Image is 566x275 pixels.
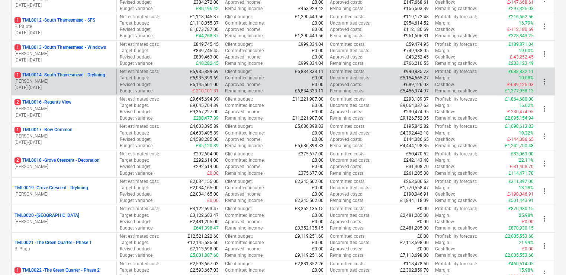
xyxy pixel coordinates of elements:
p: Remaining income : [225,143,264,149]
p: Budget variance : [120,170,153,177]
p: Remaining cashflow : [435,60,477,67]
p: [PERSON_NAME] [15,51,113,57]
p: TML0014 - South Thamesmead - Drylining [15,72,105,78]
div: 1TML0013 -South Thamesmead - Windows[PERSON_NAME][DATE]-[DATE] [15,44,113,63]
p: Uncommitted costs : [330,102,370,109]
p: £195,842.82 [403,123,429,130]
p: TML0016 - Regents View [15,99,71,105]
p: 19.32% [519,130,534,136]
p: Target budget : [120,20,149,26]
p: £999,334.04 [298,41,324,48]
p: Profitability forecast : [435,206,477,212]
p: Target budget : [120,102,149,109]
div: 2TML0016 -Regents View[PERSON_NAME][DATE]-[DATE] [15,99,113,118]
p: Committed costs : [330,178,366,185]
p: 10.08% [519,75,534,81]
p: Budget variance : [120,60,153,67]
p: £9,064,037.63 [400,102,429,109]
p: £-43,252.45 [510,54,534,60]
div: 1TML0014 -South Thamesmead - Drylining[PERSON_NAME][DATE]-[DATE] [15,72,113,91]
p: Profitability forecast : [435,96,477,102]
p: £0.00 [312,191,324,197]
p: Budget variance : [120,33,153,39]
p: £50,470.52 [406,151,429,157]
p: £1,118,045.37 [190,14,219,20]
p: £9,126,752.05 [400,115,429,121]
span: 1 [15,17,21,23]
p: Remaining cashflow : [435,143,477,149]
p: Cashflow : [435,54,455,60]
p: Approved income : [225,191,261,197]
p: Target budget : [120,130,149,136]
p: £288,477.39 [193,115,219,121]
p: Approved costs : [330,109,362,115]
p: £999,334.04 [298,60,324,67]
p: £190,046.91 [403,191,429,197]
p: Remaining costs : [330,88,364,94]
p: Committed costs : [330,41,366,48]
p: £6,834,333.11 [295,88,324,94]
p: TML0022 - The Green Quarter - Phase 2 [15,267,100,274]
p: [DATE] - [DATE] [15,2,113,9]
p: £2,034,155.00 [190,178,219,185]
p: £-190,046.91 [507,191,534,197]
p: Margin : [435,185,450,191]
p: Cashflow : [435,191,455,197]
p: Remaining costs : [330,197,364,204]
p: £688,832.11 [508,69,534,75]
p: Cashflow : [435,26,455,33]
span: 2 [15,157,21,163]
p: Uncommitted costs : [330,48,370,54]
p: £2,345,562.00 [295,178,324,185]
p: £375,677.00 [298,151,324,157]
p: £156,603.39 [403,6,429,12]
p: Approved costs : [330,191,362,197]
p: Net estimated cost : [120,96,159,102]
p: [DATE] - [DATE] [15,57,113,63]
p: Remaining costs : [330,33,364,39]
p: £453,929.42 [298,6,324,12]
p: £59,474.95 [406,41,429,48]
p: £-31,408.70 [510,164,534,170]
p: Profitability forecast : [435,151,477,157]
p: £230,474.95 [403,109,429,115]
p: Uncommitted costs : [330,130,370,136]
p: £2,095,154.94 [505,115,534,121]
p: Remaining income : [225,197,264,204]
p: [DATE] - [DATE] [15,30,113,36]
p: Client budget : [225,123,253,130]
p: £5,935,399.69 [190,75,219,81]
p: Revised budget : [120,54,151,60]
p: £990,835.73 [403,69,429,75]
p: Remaining income : [225,88,264,94]
p: TML0017 - Bow Common [15,127,73,133]
span: more_vert [540,214,549,223]
p: £0.00 [312,136,324,143]
p: B. Pagu [15,246,113,252]
p: £9,645,694.39 [190,96,219,102]
p: £870,930.15 [508,206,534,212]
p: Remaining income : [225,115,264,121]
p: £297,326.03 [508,6,534,12]
p: £2,345,562.00 [295,197,324,204]
p: £0.00 [312,164,324,170]
p: Approved income : [225,82,261,88]
p: Approved income : [225,54,261,60]
p: Margin : [435,102,450,109]
p: Committed income : [225,20,265,26]
p: Net estimated cost : [120,178,159,185]
p: £766,210.55 [403,60,429,67]
p: Budget variance : [120,88,153,94]
p: Client budget : [225,41,253,48]
p: £0.00 [312,54,324,60]
p: £3,352,135.15 [295,206,324,212]
p: Uncommitted costs : [330,75,370,81]
p: £0.00 [312,82,324,88]
p: Client budget : [225,14,253,20]
span: 1 [15,267,21,273]
p: Margin : [435,157,450,164]
span: 1 [15,72,21,78]
p: £0.00 [312,109,324,115]
p: £5,154,665.27 [400,75,429,81]
p: £80,196.42 [196,6,219,12]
